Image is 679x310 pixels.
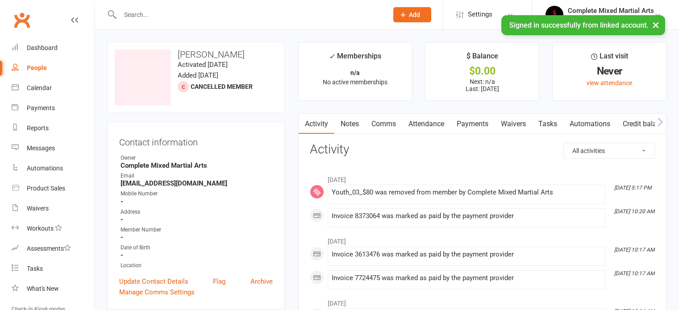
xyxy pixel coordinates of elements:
a: Reports [12,118,94,138]
div: $ Balance [467,50,498,66]
i: [DATE] 10:20 AM [614,208,654,215]
i: [DATE] 10:17 AM [614,247,654,253]
a: Attendance [402,114,450,134]
a: Notes [334,114,365,134]
div: Waivers [27,205,49,212]
li: [DATE] [310,232,655,246]
a: Dashboard [12,38,94,58]
strong: - [121,198,273,206]
a: People [12,58,94,78]
a: Manage Comms Settings [119,287,195,298]
a: Tasks [12,259,94,279]
div: Tasks [27,265,43,272]
div: Calendar [27,84,52,91]
div: Messages [27,145,55,152]
a: Comms [365,114,402,134]
h3: Contact information [119,134,273,147]
time: Activated [DATE] [178,61,228,69]
div: People [27,64,47,71]
a: Payments [12,98,94,118]
strong: [EMAIL_ADDRESS][DOMAIN_NAME] [121,179,273,187]
a: Messages [12,138,94,158]
a: view attendance [587,79,632,87]
strong: Complete Mixed Martial Arts [121,161,273,169]
input: Search... [117,8,382,21]
span: Signed in successfully from linked account. [509,21,648,29]
i: ✓ [329,52,335,61]
div: Automations [27,165,63,172]
h3: [PERSON_NAME] [115,50,277,59]
strong: - [121,215,273,223]
a: Update Contact Details [119,276,188,287]
div: Dashboard [27,44,58,51]
li: [DATE] [310,294,655,308]
a: Workouts [12,219,94,239]
li: [DATE] [310,170,655,185]
span: Settings [468,4,492,25]
div: Invoice 7724475 was marked as paid by the payment provider [332,274,602,282]
div: Product Sales [27,185,65,192]
div: Memberships [329,50,381,67]
p: Next: n/a Last: [DATE] [433,78,531,92]
time: Added [DATE] [178,71,218,79]
div: Address [121,208,273,216]
div: Never [561,66,658,76]
div: Owner [121,154,273,162]
a: Automations [563,114,617,134]
i: [DATE] 10:17 AM [614,270,654,277]
img: thumb_image1717476369.png [546,6,563,24]
div: Invoice 8373064 was marked as paid by the payment provider [332,212,602,220]
span: No active memberships [323,79,387,86]
button: × [648,15,664,34]
i: [DATE] 5:17 PM [614,185,651,191]
div: Assessments [27,245,71,252]
a: What's New [12,279,94,299]
a: Credit balance [617,114,674,134]
a: Waivers [12,198,94,219]
div: Reports [27,124,49,132]
div: Email [121,172,273,180]
img: image1734069078.png [115,50,171,105]
div: Invoice 3613476 was marked as paid by the payment provider [332,251,602,258]
a: Calendar [12,78,94,98]
a: Tasks [532,114,563,134]
div: Mobile Number [121,190,273,198]
strong: n/a [350,69,360,76]
div: Complete Mixed Martial Arts [568,7,654,15]
span: Add [409,11,420,18]
div: Member Number [121,226,273,234]
strong: - [121,251,273,259]
strong: - [121,233,273,241]
span: Cancelled member [191,83,253,90]
a: Archive [250,276,273,287]
a: Waivers [495,114,532,134]
div: Workouts [27,225,54,232]
button: Add [393,7,431,22]
div: $0.00 [433,66,531,76]
div: Youth_03_$80 was removed from member by Complete Mixed Martial Arts [332,189,602,196]
div: Complete Mixed Martial Arts [568,15,654,23]
a: Payments [450,114,495,134]
a: Clubworx [11,9,33,31]
a: Assessments [12,239,94,259]
a: Automations [12,158,94,178]
h3: Activity [310,143,655,157]
a: Product Sales [12,178,94,198]
div: Location [121,261,273,270]
a: Flag [213,276,225,287]
div: Last visit [591,50,628,66]
a: Activity [299,114,334,134]
div: Payments [27,104,55,112]
div: What's New [27,285,59,292]
div: Date of Birth [121,244,273,252]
